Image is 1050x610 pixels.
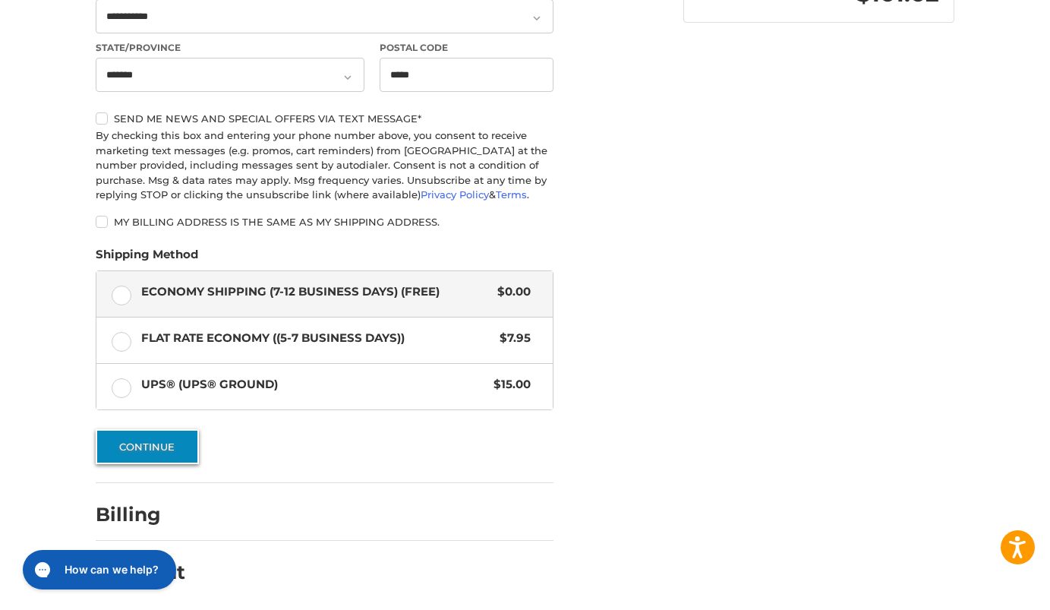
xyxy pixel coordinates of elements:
label: State/Province [96,41,364,55]
button: Continue [96,429,199,464]
a: Privacy Policy [421,188,489,201]
legend: Shipping Method [96,246,198,270]
span: $0.00 [490,283,531,301]
label: Postal Code [380,41,554,55]
a: Terms [496,188,527,201]
span: Flat Rate Economy ((5-7 Business Days)) [141,330,493,347]
span: Economy Shipping (7-12 Business Days) (Free) [141,283,490,301]
span: $15.00 [486,376,531,393]
h2: Billing [96,503,184,526]
div: By checking this box and entering your phone number above, you consent to receive marketing text ... [96,128,553,203]
label: Send me news and special offers via text message* [96,112,553,125]
iframe: Gorgias live chat messenger [15,545,181,595]
span: $7.95 [492,330,531,347]
span: UPS® (UPS® Ground) [141,376,487,393]
label: My billing address is the same as my shipping address. [96,216,553,228]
